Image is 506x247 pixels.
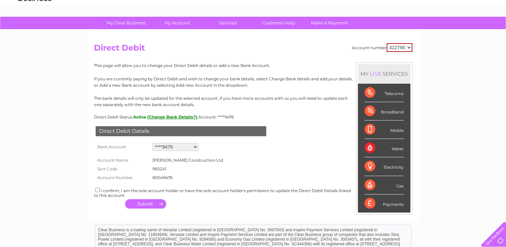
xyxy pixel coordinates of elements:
p: The bank details will only be updated for the selected account, if you have more accounts with us... [94,95,412,108]
a: Telecoms [424,28,444,33]
p: If you are currently paying by Direct Debit and wish to change your bank details, select Change B... [94,76,412,88]
div: Account number [352,43,412,52]
span: Active [133,114,146,119]
a: My Account [149,17,205,29]
th: Bank Account [94,141,151,153]
div: Clear Business is a trading name of Verastar Limited (registered in [GEOGRAPHIC_DATA] No. 3667643... [95,4,411,32]
a: Water [388,28,401,33]
a: 0333 014 3131 [380,3,426,12]
th: Sort Code [94,165,151,173]
img: logo.png [18,17,52,38]
div: Water [365,139,404,157]
div: Payments [365,194,404,213]
div: Electricity [365,157,404,176]
th: Account Name [94,156,151,165]
div: Gas [365,176,404,194]
td: 950241 [151,165,225,173]
button: (Change Bank Details?) [147,114,198,119]
div: MY SERVICES [358,64,410,83]
p: This page will allow you to change your Direct Debit details or add a new Bank Account. [94,62,412,69]
a: Blog [448,28,458,33]
a: Customer Help [251,17,306,29]
div: Telecoms [365,84,404,102]
h2: Direct Debit [94,43,412,56]
th: Account Number [94,173,151,182]
a: My Clear Business [99,17,154,29]
div: Mobile [365,120,404,139]
a: Make A Payment [302,17,357,29]
div: I confirm, I am the sole account holder or have the sole account holder's permission to update th... [94,187,412,198]
a: Services [200,17,256,29]
a: Log out [484,28,500,33]
div: LIVE [369,71,383,77]
div: Direct Debit Status: [94,114,412,119]
div: Direct Debit Details [96,126,266,136]
div: Broadband [365,102,404,120]
a: Energy [405,28,420,33]
td: [PERSON_NAME] Construction Ltd [151,156,225,165]
a: Contact [462,28,478,33]
td: 80049476 [151,173,225,182]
